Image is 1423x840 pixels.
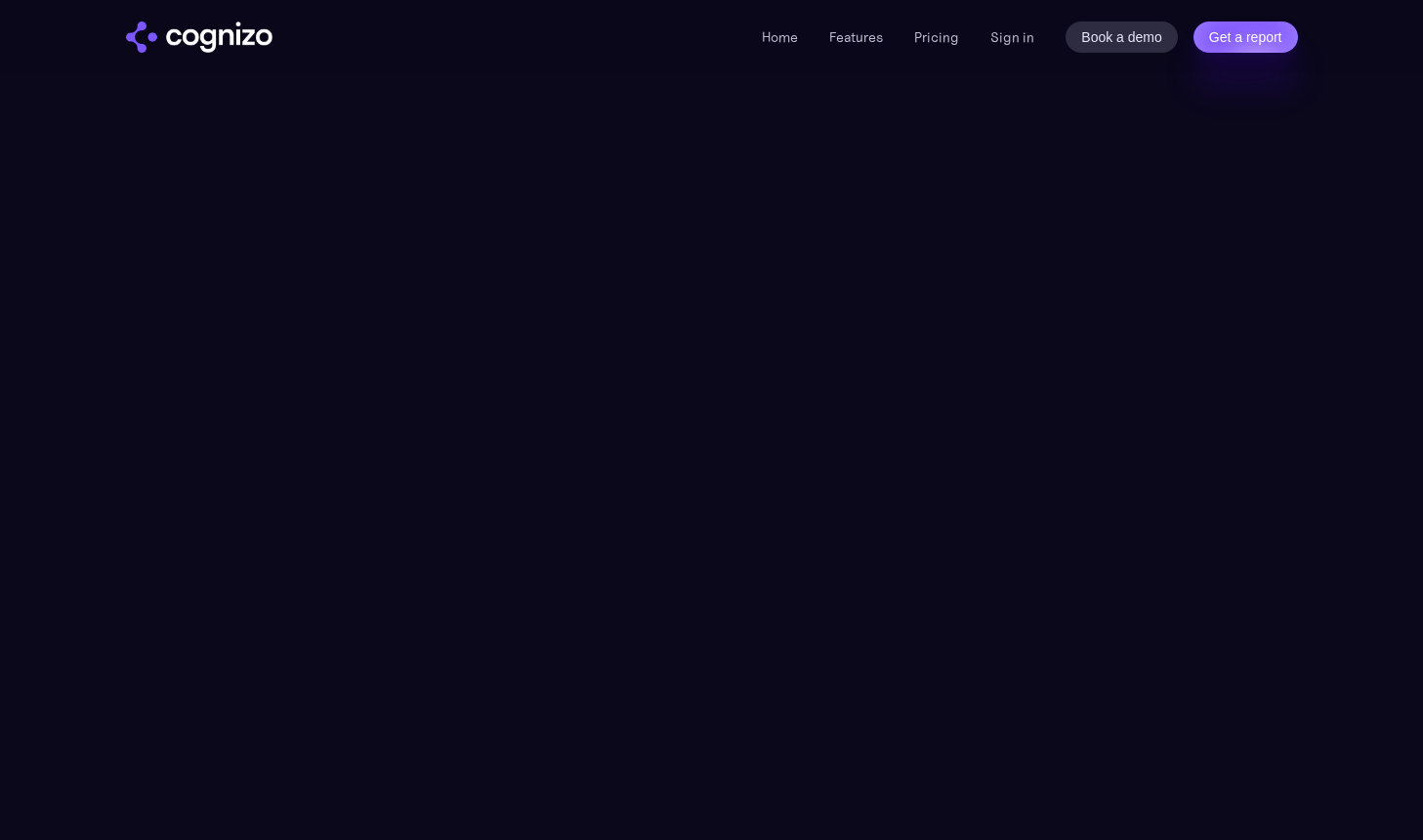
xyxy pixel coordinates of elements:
a: Features [829,28,883,46]
a: Book a demo [1066,21,1178,53]
a: Get a report [1193,21,1298,53]
a: Sign in [990,25,1034,49]
a: home [126,21,272,53]
a: Home [762,28,798,46]
a: Pricing [914,28,959,46]
img: cognizo logo [126,21,272,53]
